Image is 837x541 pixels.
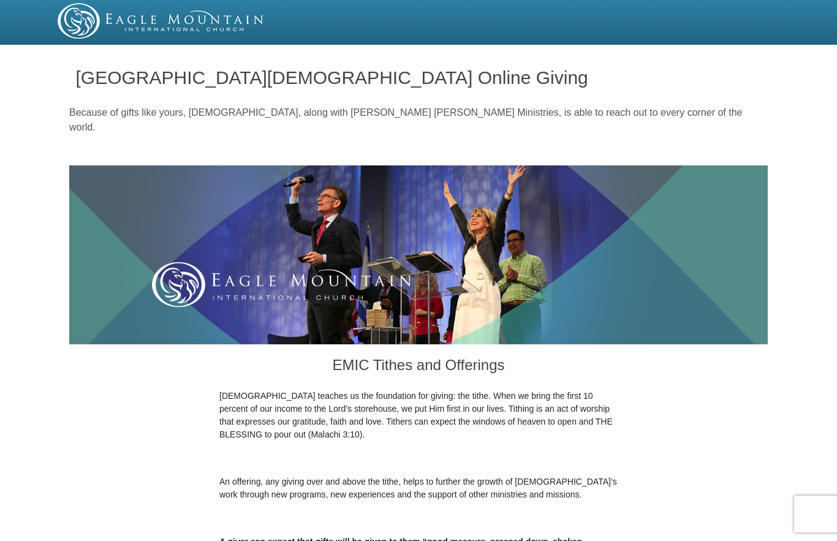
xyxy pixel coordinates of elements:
p: An offering, any giving over and above the tithe, helps to further the growth of [DEMOGRAPHIC_DAT... [219,475,618,501]
p: Because of gifts like yours, [DEMOGRAPHIC_DATA], along with [PERSON_NAME] [PERSON_NAME] Ministrie... [69,105,768,135]
img: EMIC [58,3,265,39]
h3: EMIC Tithes and Offerings [219,344,618,390]
h1: [GEOGRAPHIC_DATA][DEMOGRAPHIC_DATA] Online Giving [76,67,762,88]
p: [DEMOGRAPHIC_DATA] teaches us the foundation for giving: the tithe. When we bring the first 10 pe... [219,390,618,441]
